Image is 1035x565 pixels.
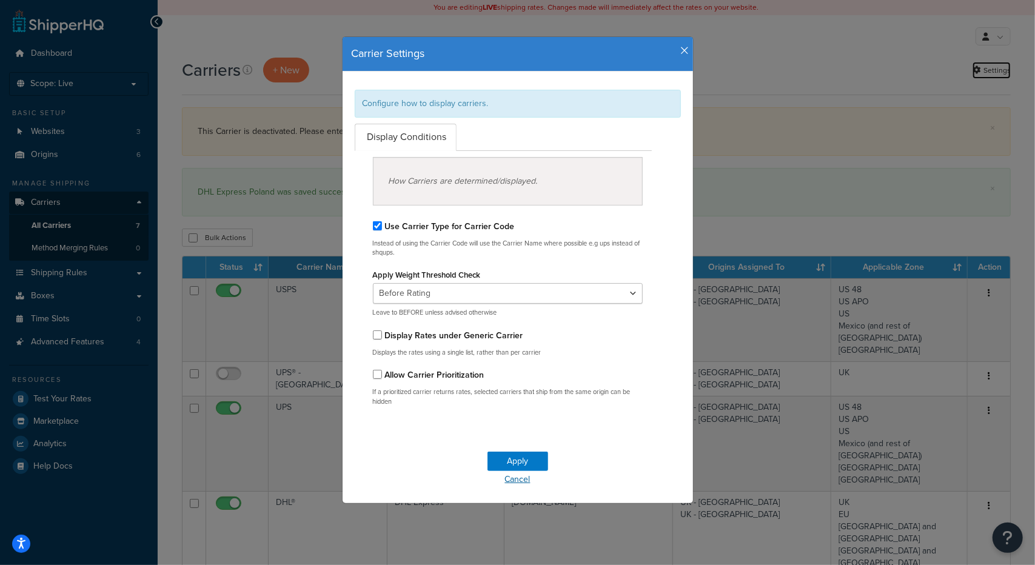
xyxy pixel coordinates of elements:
input: Display Rates under Generic Carrier [373,330,382,339]
input: Use Carrier Type for Carrier Code [373,221,382,230]
p: Leave to BEFORE unless advised otherwise [373,308,643,317]
input: Allow Carrier Prioritization [373,370,382,379]
p: Displays the rates using a single list, rather than per carrier [373,348,643,357]
h4: Carrier Settings [352,46,684,62]
p: If a prioritized carrier returns rates, selected carriers that ship from the same origin can be h... [373,387,643,406]
label: Display Rates under Generic Carrier [385,329,523,342]
label: Apply Weight Threshold Check [373,270,481,279]
p: Instead of using the Carrier Code will use the Carrier Name where possible e.g ups instead of shq... [373,239,643,258]
a: Cancel [343,471,693,488]
button: Apply [487,452,548,471]
a: Display Conditions [355,124,457,151]
div: Configure how to display carriers. [355,90,681,118]
label: Use Carrier Type for Carrier Code [385,220,515,233]
div: How Carriers are determined/displayed. [373,157,643,206]
label: Allow Carrier Prioritization [385,369,484,381]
